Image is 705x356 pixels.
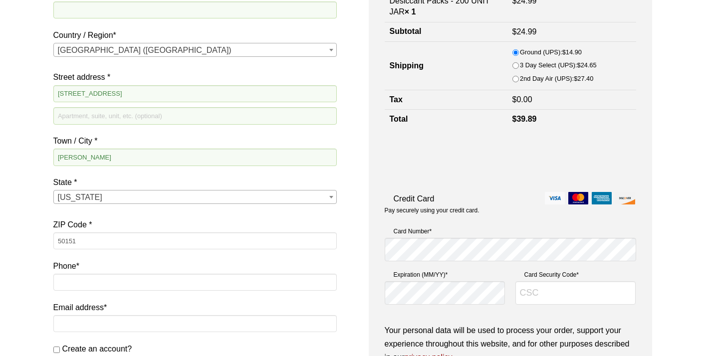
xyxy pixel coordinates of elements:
[577,61,581,69] span: $
[53,107,337,124] input: Apartment, suite, unit, etc. (optional)
[385,22,507,41] th: Subtotal
[62,345,132,353] span: Create an account?
[53,43,337,57] span: Country / Region
[53,347,60,353] input: Create an account?
[385,270,505,280] label: Expiration (MM/YY)
[545,192,565,204] img: visa
[53,301,337,314] label: Email address
[515,281,636,305] input: CSC
[53,70,337,84] label: Street address
[520,73,593,84] label: 2nd Day Air (UPS):
[520,47,582,58] label: Ground (UPS):
[385,140,536,178] iframe: reCAPTCHA
[385,223,636,313] fieldset: Payment Info
[53,176,337,189] label: State
[385,192,636,205] label: Credit Card
[53,28,337,42] label: Country / Region
[385,226,636,236] label: Card Number
[512,95,532,104] bdi: 0.00
[562,48,582,56] bdi: 14.90
[574,75,577,82] span: $
[512,115,537,123] bdi: 39.89
[53,85,337,102] input: House number and street name
[385,42,507,90] th: Shipping
[568,192,588,204] img: mastercard
[574,75,593,82] bdi: 27.40
[405,7,416,16] strong: × 1
[512,27,537,36] bdi: 24.99
[615,192,635,204] img: discover
[385,110,507,129] th: Total
[53,218,337,231] label: ZIP Code
[385,206,636,215] p: Pay securely using your credit card.
[592,192,612,204] img: amex
[515,270,636,280] label: Card Security Code
[53,259,337,273] label: Phone
[53,190,337,204] span: Province
[520,60,597,71] label: 3 Day Select (UPS):
[562,48,566,56] span: $
[54,43,336,57] span: United States (US)
[512,95,517,104] span: $
[385,90,507,109] th: Tax
[53,134,337,148] label: Town / City
[577,61,597,69] bdi: 24.65
[512,27,517,36] span: $
[54,190,336,204] span: Iowa
[512,115,517,123] span: $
